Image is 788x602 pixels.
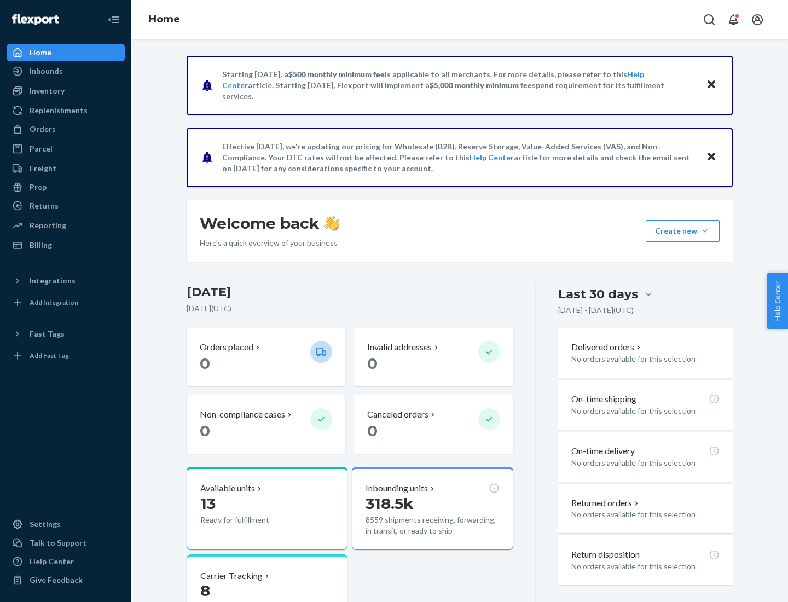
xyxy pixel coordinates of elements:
[200,482,255,495] p: Available units
[7,82,125,100] a: Inventory
[646,220,720,242] button: Create new
[7,44,125,61] a: Home
[30,328,65,339] div: Fast Tags
[30,240,52,251] div: Billing
[571,445,635,458] p: On-time delivery
[722,9,744,31] button: Open notifications
[7,516,125,533] a: Settings
[7,347,125,364] a: Add Fast Tag
[571,458,720,468] p: No orders available for this selection
[187,303,513,314] p: [DATE] ( UTC )
[704,77,719,93] button: Close
[30,66,63,77] div: Inbounds
[187,467,347,550] button: Available units13Ready for fulfillment
[7,553,125,570] a: Help Center
[149,13,180,25] a: Home
[187,395,345,454] button: Non-compliance cases 0
[698,9,720,31] button: Open Search Box
[7,325,125,343] button: Fast Tags
[200,408,285,421] p: Non-compliance cases
[7,178,125,196] a: Prep
[200,581,210,600] span: 8
[571,561,720,572] p: No orders available for this selection
[367,408,428,421] p: Canceled orders
[704,149,719,165] button: Close
[30,575,83,586] div: Give Feedback
[7,534,125,552] a: Talk to Support
[7,197,125,215] a: Returns
[187,328,345,386] button: Orders placed 0
[30,298,78,307] div: Add Integration
[571,548,640,561] p: Return disposition
[571,354,720,364] p: No orders available for this selection
[30,519,61,530] div: Settings
[30,47,51,58] div: Home
[200,494,216,513] span: 13
[200,341,253,354] p: Orders placed
[140,4,189,36] ol: breadcrumbs
[30,85,65,96] div: Inventory
[222,69,696,102] p: Starting [DATE], a is applicable to all merchants. For more details, please refer to this article...
[30,105,88,116] div: Replenishments
[571,406,720,416] p: No orders available for this selection
[200,213,339,233] h1: Welcome back
[30,351,69,360] div: Add Fast Tag
[430,80,532,90] span: $5,000 monthly minimum fee
[7,102,125,119] a: Replenishments
[354,328,513,386] button: Invalid addresses 0
[367,354,378,373] span: 0
[200,514,302,525] p: Ready for fulfillment
[354,395,513,454] button: Canceled orders 0
[571,341,643,354] button: Delivered orders
[470,153,514,162] a: Help Center
[366,494,414,513] span: 318.5k
[7,236,125,254] a: Billing
[7,217,125,234] a: Reporting
[571,497,641,510] button: Returned orders
[103,9,125,31] button: Close Navigation
[30,537,86,548] div: Talk to Support
[7,140,125,158] a: Parcel
[324,216,339,231] img: hand-wave emoji
[187,283,513,301] h3: [DATE]
[30,143,53,154] div: Parcel
[7,120,125,138] a: Orders
[7,62,125,80] a: Inbounds
[30,220,66,231] div: Reporting
[7,294,125,311] a: Add Integration
[366,514,499,536] p: 8559 shipments receiving, forwarding, in transit, or ready to ship
[200,570,263,582] p: Carrier Tracking
[200,238,339,248] p: Here’s a quick overview of your business
[288,70,385,79] span: $500 monthly minimum fee
[366,482,428,495] p: Inbounding units
[558,286,638,303] div: Last 30 days
[30,275,76,286] div: Integrations
[767,273,788,329] button: Help Center
[200,354,210,373] span: 0
[571,393,636,406] p: On-time shipping
[7,571,125,589] button: Give Feedback
[746,9,768,31] button: Open account menu
[367,341,432,354] p: Invalid addresses
[30,200,59,211] div: Returns
[352,467,513,550] button: Inbounding units318.5k8559 shipments receiving, forwarding, in transit, or ready to ship
[30,182,47,193] div: Prep
[222,141,696,174] p: Effective [DATE], we're updating our pricing for Wholesale (B2B), Reserve Storage, Value-Added Se...
[7,272,125,290] button: Integrations
[7,160,125,177] a: Freight
[571,509,720,520] p: No orders available for this selection
[367,421,378,440] span: 0
[30,124,56,135] div: Orders
[30,163,56,174] div: Freight
[30,556,74,567] div: Help Center
[12,14,59,25] img: Flexport logo
[558,305,634,316] p: [DATE] - [DATE] ( UTC )
[200,421,210,440] span: 0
